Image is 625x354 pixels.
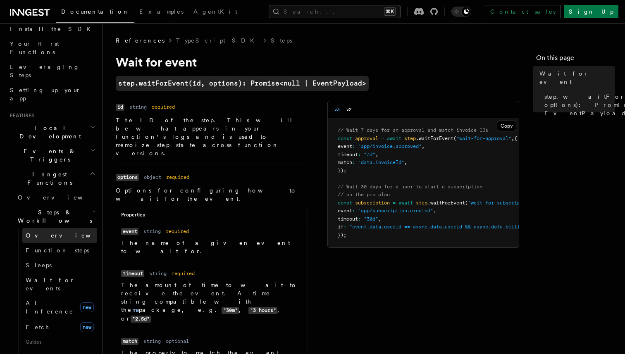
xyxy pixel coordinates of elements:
a: step.waitForEvent(id, options): Promise<null | EventPayload> [116,76,369,91]
a: Setting up your app [7,83,97,106]
button: v2 [346,101,352,118]
button: Copy [497,121,516,131]
span: , [422,143,425,149]
a: Examples [134,2,188,22]
span: ( [453,135,456,141]
span: // Wait 7 days for an approval and match invoice IDs [338,127,488,133]
span: Your first Functions [10,40,59,55]
span: "wait-for-subscription" [468,200,534,206]
a: Sleeps [22,258,97,273]
span: await [398,200,413,206]
span: = [381,135,384,141]
span: await [387,135,401,141]
span: timeout [338,216,358,222]
a: Your first Functions [7,36,97,59]
span: "app/invoice.approved" [358,143,422,149]
span: AgentKit [193,8,237,15]
span: match [338,159,352,165]
span: Inngest Functions [7,170,89,187]
button: Events & Triggers [7,144,97,167]
span: Leveraging Steps [10,64,80,78]
span: Examples [139,8,184,15]
p: Options for configuring how to wait for the event. [116,186,308,203]
span: Fetch [26,324,50,330]
span: : [352,159,355,165]
button: v3 [334,101,340,118]
span: // on the pro plan [338,192,390,197]
code: event [121,228,138,235]
a: Documentation [56,2,134,23]
span: Overview [26,232,111,239]
a: Contact sales [485,5,561,18]
button: Inngest Functions [7,167,97,190]
span: .waitForEvent [427,200,465,206]
span: if [338,224,344,230]
span: // Wait 30 days for a user to start a subscription [338,184,482,190]
span: , [375,152,378,157]
dd: required [172,270,195,277]
span: Setting up your app [10,87,81,102]
button: Local Development [7,121,97,144]
code: timeout [121,270,144,277]
span: : [358,216,361,222]
span: Features [7,112,34,119]
a: step.waitForEvent(id, options): Promise<null | EventPayload> [541,89,615,121]
dd: string [143,228,161,235]
span: const [338,200,352,206]
span: }); [338,168,346,173]
code: id [116,104,124,111]
span: Overview [18,194,103,201]
span: subscription [355,200,390,206]
code: match [121,338,138,345]
a: Wait for events [22,273,97,296]
div: Properties [116,211,307,222]
dd: object [144,174,161,181]
span: "wait-for-approval" [456,135,511,141]
a: AgentKit [188,2,242,22]
a: Install the SDK [7,21,97,36]
span: = [393,200,396,206]
dd: required [152,104,175,110]
span: "data.invoiceId" [358,159,404,165]
span: , [511,135,514,141]
dd: optional [166,338,189,344]
p: The ID of the step. This will be what appears in your function's logs and is used to memoize step... [116,116,308,157]
span: const [338,135,352,141]
span: , [404,159,407,165]
span: new [80,302,94,312]
h4: On this page [536,53,615,66]
span: Wait for events [26,277,75,292]
a: Function steps [22,243,97,258]
span: : [358,152,361,157]
span: event [338,208,352,214]
a: AI Inferencenew [22,296,97,319]
dd: required [166,174,189,181]
span: approval [355,135,378,141]
span: References [116,36,165,45]
span: event [338,143,352,149]
span: Sleeps [26,262,52,268]
span: step [416,200,427,206]
code: "30m" [222,307,239,314]
dd: string [129,104,147,110]
code: options [116,174,139,181]
span: timeout [338,152,358,157]
a: TypeScript SDK [176,36,259,45]
span: }); [338,232,346,238]
span: Install the SDK [10,26,95,32]
dd: required [166,228,189,235]
a: Wait for event [536,66,615,89]
span: AI Inference [26,300,74,315]
dd: string [143,338,161,344]
h1: Wait for event [116,55,446,69]
p: The name of a given event to wait for. [121,239,302,255]
span: "app/subscription.created" [358,208,433,214]
button: Steps & Workflows [14,205,97,228]
kbd: ⌘K [384,7,396,16]
a: Leveraging Steps [7,59,97,83]
button: Search...⌘K [269,5,401,18]
span: , [378,216,381,222]
span: ( [465,200,468,206]
span: Guides [22,335,97,349]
